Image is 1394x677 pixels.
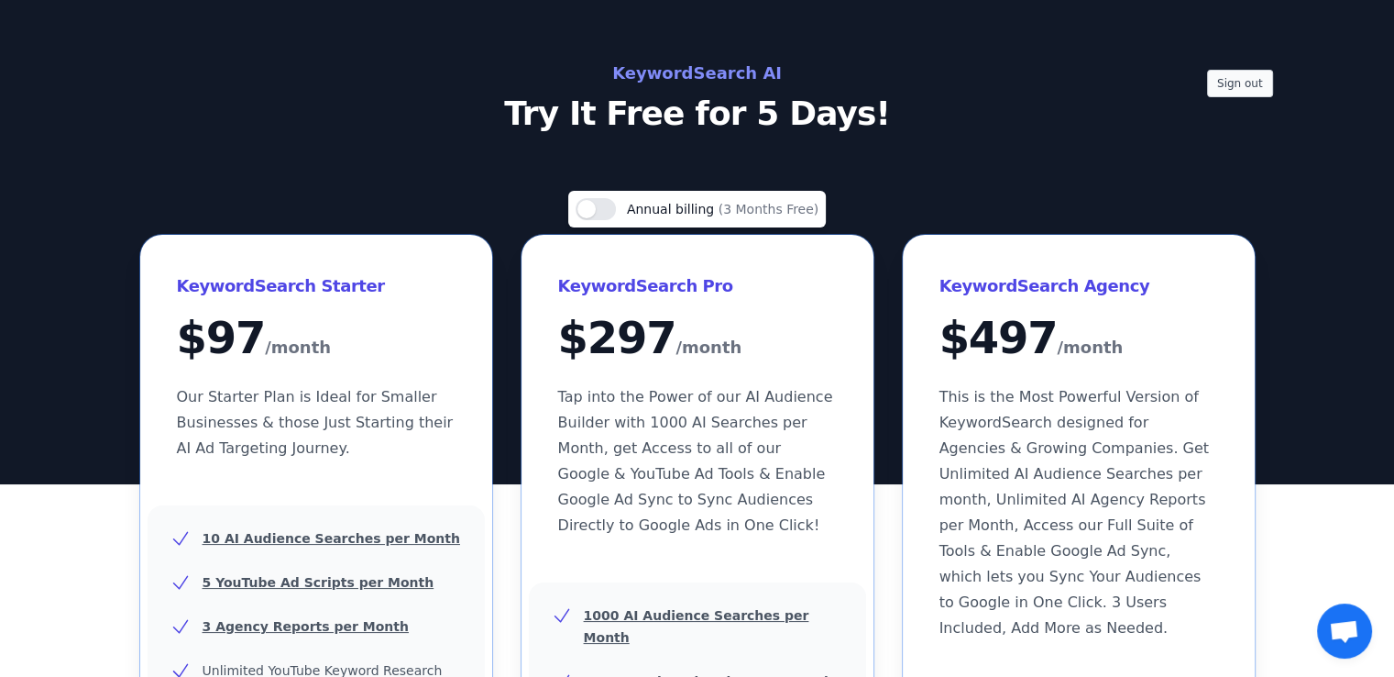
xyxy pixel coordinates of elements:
[627,202,719,216] span: Annual billing
[675,333,741,362] span: /month
[203,619,409,634] u: 3 Agency Reports per Month
[177,388,454,457] span: Our Starter Plan is Ideal for Smaller Businesses & those Just Starting their AI Ad Targeting Jour...
[939,388,1209,637] span: This is the Most Powerful Version of KeywordSearch designed for Agencies & Growing Companies. Get...
[939,316,1218,362] div: $ 497
[584,608,809,645] u: 1000 AI Audience Searches per Month
[287,95,1108,132] p: Try It Free for 5 Days!
[558,272,837,301] h3: KeywordSearch Pro
[177,272,456,301] h3: KeywordSearch Starter
[177,316,456,362] div: $ 97
[1207,70,1273,97] button: Sign out
[1317,604,1372,659] a: Open chat
[265,333,331,362] span: /month
[558,316,837,362] div: $ 297
[287,59,1108,88] h2: KeywordSearch AI
[719,202,819,216] span: (3 Months Free)
[203,531,460,546] u: 10 AI Audience Searches per Month
[1057,333,1123,362] span: /month
[939,272,1218,301] h3: KeywordSearch Agency
[203,575,434,590] u: 5 YouTube Ad Scripts per Month
[558,388,833,534] span: Tap into the Power of our AI Audience Builder with 1000 AI Searches per Month, get Access to all ...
